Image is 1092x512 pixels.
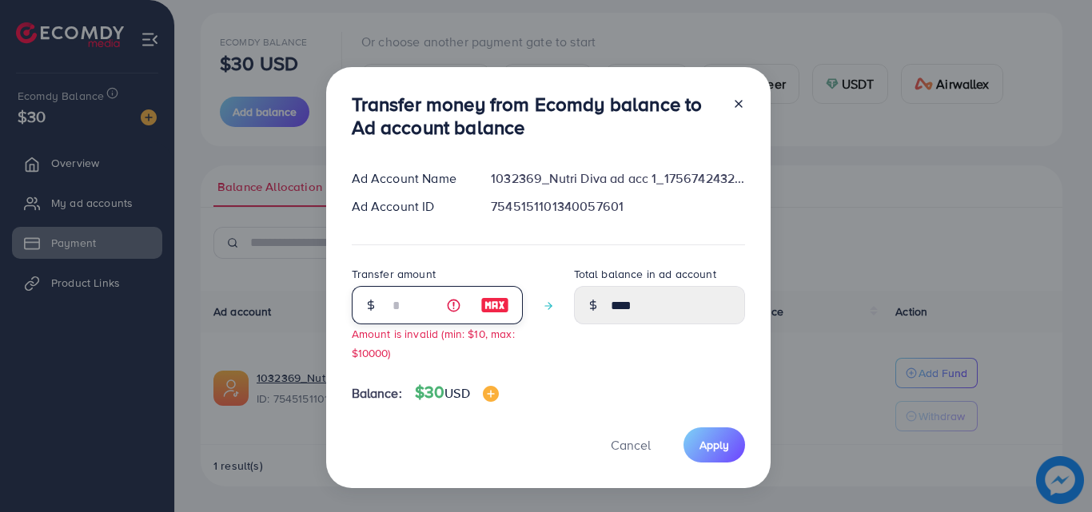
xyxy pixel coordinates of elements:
div: 7545151101340057601 [478,197,757,216]
div: 1032369_Nutri Diva ad acc 1_1756742432079 [478,169,757,188]
h3: Transfer money from Ecomdy balance to Ad account balance [352,93,719,139]
img: image [480,296,509,315]
div: Ad Account Name [339,169,479,188]
span: Cancel [611,436,651,454]
div: Ad Account ID [339,197,479,216]
span: USD [444,384,469,402]
span: Balance: [352,384,402,403]
button: Cancel [591,427,671,462]
img: image [483,386,499,402]
small: Amount is invalid (min: $10, max: $10000) [352,326,515,359]
span: Apply [699,437,729,453]
label: Transfer amount [352,266,436,282]
h4: $30 [415,383,499,403]
button: Apply [683,427,745,462]
label: Total balance in ad account [574,266,716,282]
